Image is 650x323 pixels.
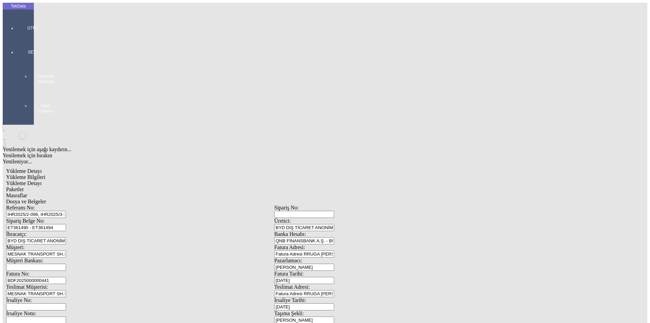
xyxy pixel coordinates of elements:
[6,205,35,210] span: Referans No:
[274,205,299,210] span: Sipariş No:
[6,199,46,204] span: Dosya ve Belgeler
[274,244,305,250] span: Fatura Adresi:
[3,153,546,159] div: Yenilemek için bırakın
[6,258,43,263] span: Müşteri Bankası:
[274,297,306,303] span: İrsaliye Tarihi:
[274,271,304,277] span: Fatura Tarihi:
[6,174,45,180] span: Yükleme Bilgileri
[6,271,29,277] span: Fatura No:
[274,258,302,263] span: Pazarlamacı:
[35,103,56,114] span: Sabit Yönetimi
[6,231,26,237] span: İhracatçı:
[6,193,27,198] span: Masraflar
[274,310,304,316] span: Taşıma Şekli:
[22,49,42,55] span: SET
[6,186,24,192] span: Paketler
[274,218,291,224] span: Üretici:
[3,146,546,153] div: Yenilemek için aşağı kaydırın...
[22,25,42,31] span: GTM
[6,284,48,290] span: Teslimat Müşterisi:
[3,3,34,9] div: TekData
[6,297,32,303] span: İrsaliye No:
[6,168,42,174] span: Yükleme Detayı
[6,180,42,186] span: Yükleme Detayı
[3,159,546,165] div: Yenileniyor...
[6,218,45,224] span: Sipariş Belge No:
[6,244,24,250] span: Müşteri:
[274,284,310,290] span: Teslimat Adresi:
[6,310,36,316] span: İrsaliye Notu:
[35,74,56,84] span: Personel Yönetimi
[274,231,306,237] span: Banka Hesabı:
